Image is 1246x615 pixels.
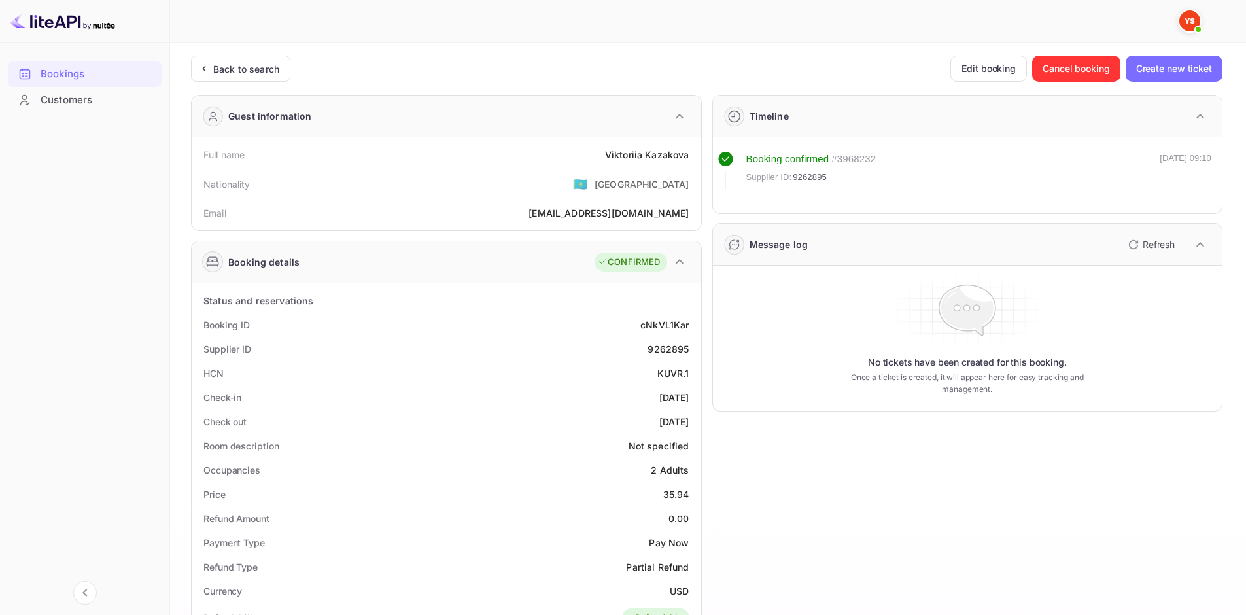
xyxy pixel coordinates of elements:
div: 35.94 [663,487,689,501]
div: 0.00 [668,512,689,525]
div: Occupancies [203,463,260,477]
div: Refund Amount [203,512,269,525]
img: Yandex Support [1179,10,1200,31]
button: Refresh [1120,234,1180,255]
div: Not specified [629,439,689,453]
div: Booking confirmed [746,152,829,167]
p: Refresh [1143,237,1175,251]
div: Check out [203,415,247,429]
div: Status and reservations [203,294,313,307]
a: Bookings [8,61,162,86]
div: 9262895 [648,342,689,356]
div: [DATE] [659,391,689,404]
span: Supplier ID: [746,171,792,184]
div: Pay Now [649,536,689,550]
button: Edit booking [950,56,1027,82]
img: LiteAPI logo [10,10,115,31]
div: 2 Adults [651,463,689,477]
div: KUVR.1 [657,366,689,380]
div: Payment Type [203,536,265,550]
div: CONFIRMED [598,256,660,269]
button: Collapse navigation [73,581,97,605]
div: Email [203,206,226,220]
div: Message log [750,237,808,251]
div: Back to search [213,62,279,76]
div: Booking ID [203,318,250,332]
div: Guest information [228,109,312,123]
div: Customers [8,88,162,113]
div: [EMAIL_ADDRESS][DOMAIN_NAME] [528,206,689,220]
span: United States [573,172,588,196]
div: Viktoriia Kazakova [605,148,689,162]
div: Partial Refund [626,560,689,574]
div: Check-in [203,391,241,404]
div: Price [203,487,226,501]
div: Timeline [750,109,789,123]
div: Full name [203,148,245,162]
div: Customers [41,93,155,108]
div: Room description [203,439,279,453]
div: [DATE] [659,415,689,429]
div: USD [670,584,689,598]
div: Refund Type [203,560,258,574]
div: Bookings [8,61,162,87]
a: Customers [8,88,162,112]
div: HCN [203,366,224,380]
div: [DATE] 09:10 [1160,152,1211,190]
span: 9262895 [793,171,827,184]
div: # 3968232 [831,152,876,167]
div: Bookings [41,67,155,82]
div: [GEOGRAPHIC_DATA] [595,177,689,191]
button: Cancel booking [1032,56,1120,82]
button: Create new ticket [1126,56,1222,82]
div: Supplier ID [203,342,251,356]
p: Once a ticket is created, it will appear here for easy tracking and management. [830,372,1104,395]
div: Nationality [203,177,251,191]
div: Currency [203,584,242,598]
div: Booking details [228,255,300,269]
p: No tickets have been created for this booking. [868,356,1067,369]
div: cNkVL1Kar [640,318,689,332]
